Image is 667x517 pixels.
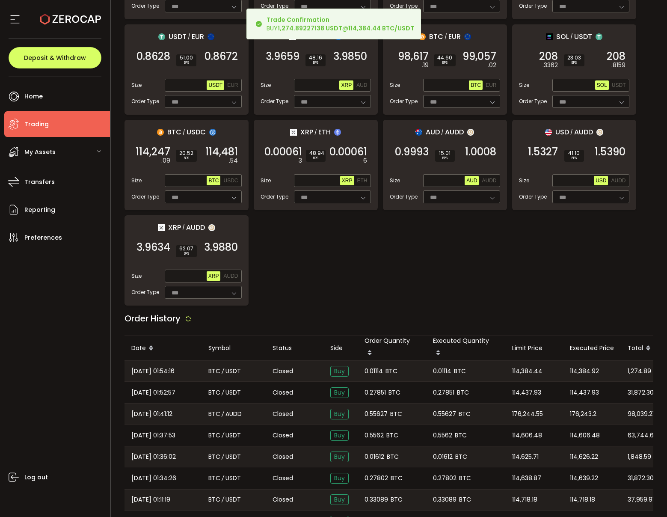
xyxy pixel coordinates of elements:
[187,127,206,137] span: USDC
[131,431,175,440] span: [DATE] 01:37:53
[261,2,288,10] span: Order Type
[24,55,86,61] span: Deposit & Withdraw
[422,61,429,70] em: .19
[309,60,322,65] i: BPS
[433,495,457,505] span: 0.33089
[131,495,170,505] span: [DATE] 01:11:19
[574,31,592,42] span: USDT
[611,178,625,184] span: AUDD
[459,409,471,419] span: BTC
[365,409,388,419] span: 0.55627
[464,33,471,40] img: eur_portfolio.svg
[131,98,159,105] span: Order Type
[273,452,293,461] span: Closed
[484,80,498,90] button: EUR
[180,60,193,65] i: BPS
[222,409,224,419] em: /
[136,148,170,156] span: 114,247
[273,495,293,504] span: Closed
[415,129,422,136] img: aud_portfolio.svg
[570,366,599,376] span: 114,384.92
[261,193,288,201] span: Order Type
[465,148,496,156] span: 1.0008
[570,128,573,136] em: /
[9,47,101,68] button: Deposit & Withdraw
[628,366,651,376] span: 1,274.89
[131,473,176,483] span: [DATE] 01:34:26
[519,81,529,89] span: Size
[545,129,552,136] img: usd_portfolio.svg
[209,129,216,136] img: usdc_portfolio.svg
[363,156,367,165] em: 6
[261,98,288,105] span: Order Type
[273,388,293,397] span: Closed
[519,193,547,201] span: Order Type
[167,127,181,137] span: BTC
[341,82,352,88] span: XRP
[570,409,596,419] span: 176,243.2
[390,98,418,105] span: Order Type
[208,33,214,40] img: eur_portfolio.svg
[222,495,224,505] em: /
[309,156,322,161] i: BPS
[24,146,56,158] span: My Assets
[390,177,400,184] span: Size
[455,431,467,440] span: BTC
[356,82,367,88] span: AUD
[168,222,181,233] span: XRP
[437,60,452,65] i: BPS
[439,156,451,161] i: BPS
[333,52,367,61] span: 3.9850
[131,177,142,184] span: Size
[512,409,543,419] span: 176,244.55
[519,98,547,105] span: Order Type
[309,55,322,60] span: 48.16
[611,61,625,70] em: .8159
[365,388,386,398] span: 0.27851
[208,452,220,462] span: BTC
[225,80,240,90] button: EUR
[388,388,400,398] span: BTC
[229,156,238,165] em: .54
[267,15,414,33] div: BUY @
[512,495,537,505] span: 114,718.18
[358,336,426,360] div: Order Quantity
[169,31,187,42] span: USDT
[563,343,621,353] div: Executed Price
[330,452,349,462] span: Buy
[179,156,193,161] i: BPS
[183,128,185,136] em: /
[24,90,43,103] span: Home
[208,82,222,88] span: USDT
[131,81,142,89] span: Size
[131,193,159,201] span: Order Type
[300,127,313,137] span: XRP
[512,431,542,440] span: 114,606.48
[208,431,220,440] span: BTC
[390,409,402,419] span: BTC
[357,178,368,184] span: ETH
[570,388,599,398] span: 114,437.93
[445,127,464,137] span: AUDD
[125,341,202,356] div: Date
[457,388,469,398] span: BTC
[426,336,505,360] div: Executed Quantity
[567,55,581,60] span: 23.03
[179,246,193,251] span: 62.07
[131,288,159,296] span: Order Type
[365,473,388,483] span: 0.27802
[462,52,496,61] span: 99,057
[595,148,625,156] span: 1.5390
[131,2,159,10] span: Order Type
[273,367,293,376] span: Closed
[158,224,165,231] img: xrp_portfolio.png
[205,52,238,61] span: 0.8672
[528,148,558,156] span: 1.5327
[365,366,383,376] span: 0.01114
[186,222,205,233] span: AUDD
[222,473,224,483] em: /
[131,452,176,462] span: [DATE] 01:36:02
[330,473,349,484] span: Buy
[225,473,241,483] span: USDT
[595,80,609,90] button: SOL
